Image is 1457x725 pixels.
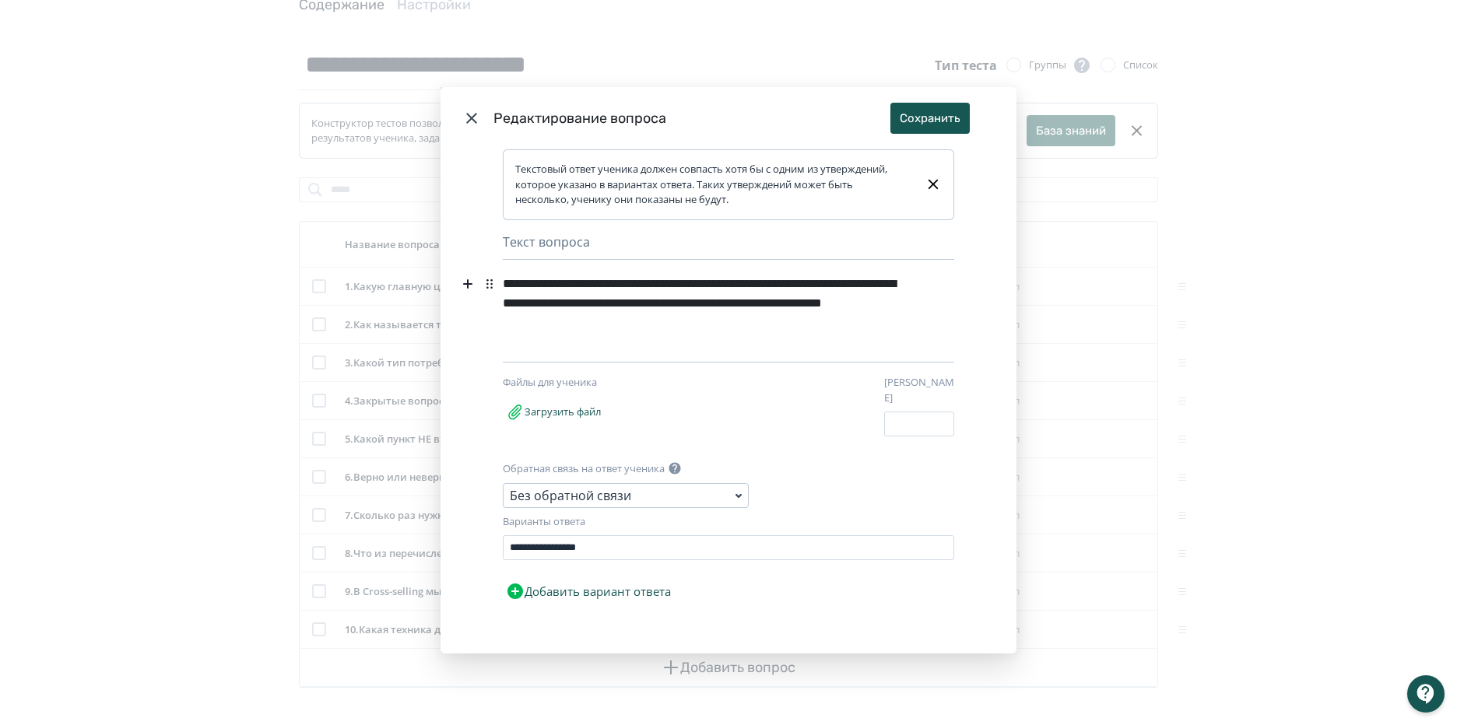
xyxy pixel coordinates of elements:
[890,103,970,134] button: Сохранить
[884,375,954,405] label: [PERSON_NAME]
[503,576,674,607] button: Добавить вариант ответа
[503,233,954,260] div: Текст вопроса
[503,461,665,477] label: Обратная связь на ответ ученика
[515,162,912,208] div: Текстовый ответ ученика должен совпасть хотя бы с одним из утверждений, которое указано в вариант...
[503,514,585,530] label: Варианты ответа
[503,375,666,391] div: Файлы для ученика
[441,87,1016,653] div: Modal
[493,108,890,129] div: Редактирование вопроса
[510,486,631,505] div: Без обратной связи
